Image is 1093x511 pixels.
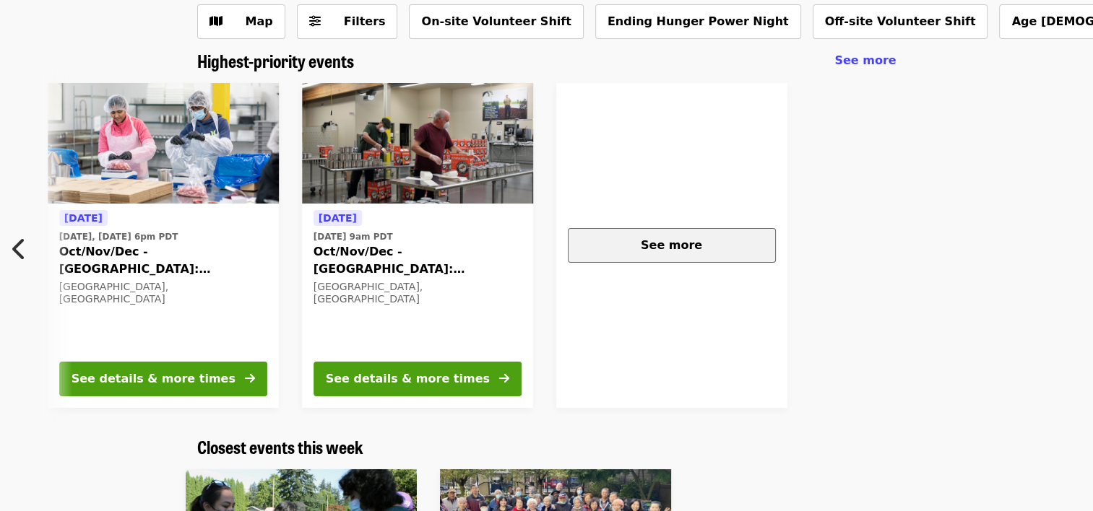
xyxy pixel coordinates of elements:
[556,83,787,408] a: See more
[246,14,273,28] span: Map
[59,230,178,243] time: [DATE], [DATE] 6pm PDT
[297,4,398,39] button: Filters (0 selected)
[314,362,522,396] button: See details & more times
[59,281,267,305] div: [GEOGRAPHIC_DATA], [GEOGRAPHIC_DATA]
[319,212,357,224] span: [DATE]
[197,51,354,71] a: Highest-priority events
[209,14,223,28] i: map icon
[186,437,908,458] div: Closest events this week
[834,53,896,67] span: See more
[344,14,386,28] span: Filters
[197,48,354,73] span: Highest-priority events
[197,434,363,459] span: Closest events this week
[48,83,279,408] a: See details for "Oct/Nov/Dec - Beaverton: Repack/Sort (age 10+)"
[302,83,533,408] a: See details for "Oct/Nov/Dec - Portland: Repack/Sort (age 16+)"
[48,83,279,204] img: Oct/Nov/Dec - Beaverton: Repack/Sort (age 10+) organized by Oregon Food Bank
[834,52,896,69] a: See more
[314,243,522,278] span: Oct/Nov/Dec - [GEOGRAPHIC_DATA]: Repack/Sort (age [DEMOGRAPHIC_DATA]+)
[197,4,285,39] button: Show map view
[326,370,490,388] div: See details & more times
[499,372,509,385] i: arrow-right icon
[197,437,363,458] a: Closest events this week
[12,235,27,263] i: chevron-left icon
[309,14,321,28] i: sliders-h icon
[314,230,393,243] time: [DATE] 9am PDT
[186,51,908,71] div: Highest-priority events
[641,238,702,252] span: See more
[59,243,267,278] span: Oct/Nov/Dec - [GEOGRAPHIC_DATA]: Repack/Sort (age [DEMOGRAPHIC_DATA]+)
[245,372,255,385] i: arrow-right icon
[568,228,776,263] button: See more
[409,4,583,39] button: On-site Volunteer Shift
[813,4,988,39] button: Off-site Volunteer Shift
[59,362,267,396] button: See details & more times
[72,370,236,388] div: See details & more times
[64,212,103,224] span: [DATE]
[314,281,522,305] div: [GEOGRAPHIC_DATA], [GEOGRAPHIC_DATA]
[302,83,533,204] img: Oct/Nov/Dec - Portland: Repack/Sort (age 16+) organized by Oregon Food Bank
[595,4,801,39] button: Ending Hunger Power Night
